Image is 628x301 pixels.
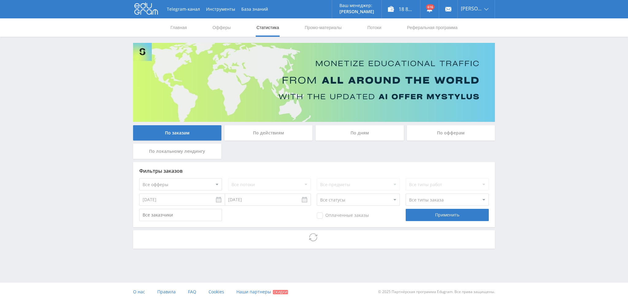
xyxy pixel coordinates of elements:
span: FAQ [188,289,196,295]
a: Потоки [367,18,382,37]
span: Оплаченные заказы [317,213,369,219]
span: Cookies [209,289,224,295]
span: Правила [157,289,176,295]
div: Применить [406,209,488,221]
div: По офферам [407,125,495,141]
span: Скидки [273,290,288,294]
div: По заказам [133,125,221,141]
a: FAQ [188,283,196,301]
a: Главная [170,18,187,37]
input: Все заказчики [139,209,222,221]
a: Правила [157,283,176,301]
a: Наши партнеры Скидки [236,283,288,301]
span: Наши партнеры [236,289,271,295]
div: По локальному лендингу [133,144,221,159]
a: Реферальная программа [406,18,458,37]
a: О нас [133,283,145,301]
p: [PERSON_NAME] [339,9,374,14]
div: По дням [316,125,404,141]
div: Фильтры заказов [139,168,489,174]
div: По действиям [224,125,313,141]
p: Ваш менеджер: [339,3,374,8]
a: Офферы [212,18,232,37]
img: Banner [133,43,495,122]
div: © 2025 Партнёрская программа Edugram. Все права защищены. [317,283,495,301]
span: [PERSON_NAME] [461,6,482,11]
a: Статистика [256,18,280,37]
a: Cookies [209,283,224,301]
span: О нас [133,289,145,295]
a: Промо-материалы [304,18,342,37]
